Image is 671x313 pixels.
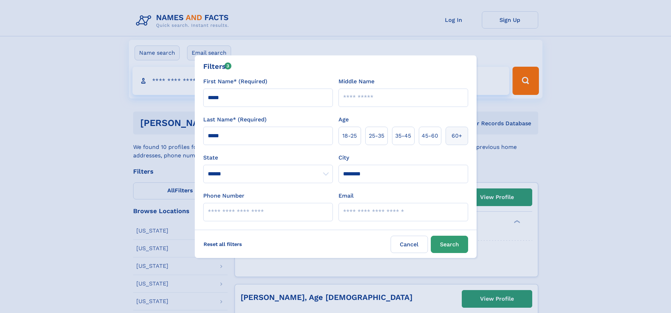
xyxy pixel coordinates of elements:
label: Phone Number [203,192,244,200]
label: City [338,154,349,162]
label: Cancel [391,236,428,253]
span: 25‑35 [369,132,384,140]
div: Filters [203,61,232,72]
label: Reset all filters [199,236,247,253]
span: 45‑60 [422,132,438,140]
span: 60+ [452,132,462,140]
label: Middle Name [338,77,374,86]
label: Age [338,115,349,124]
label: First Name* (Required) [203,77,267,86]
label: Last Name* (Required) [203,115,267,124]
span: 18‑25 [342,132,357,140]
label: State [203,154,333,162]
span: 35‑45 [395,132,411,140]
button: Search [431,236,468,253]
label: Email [338,192,354,200]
